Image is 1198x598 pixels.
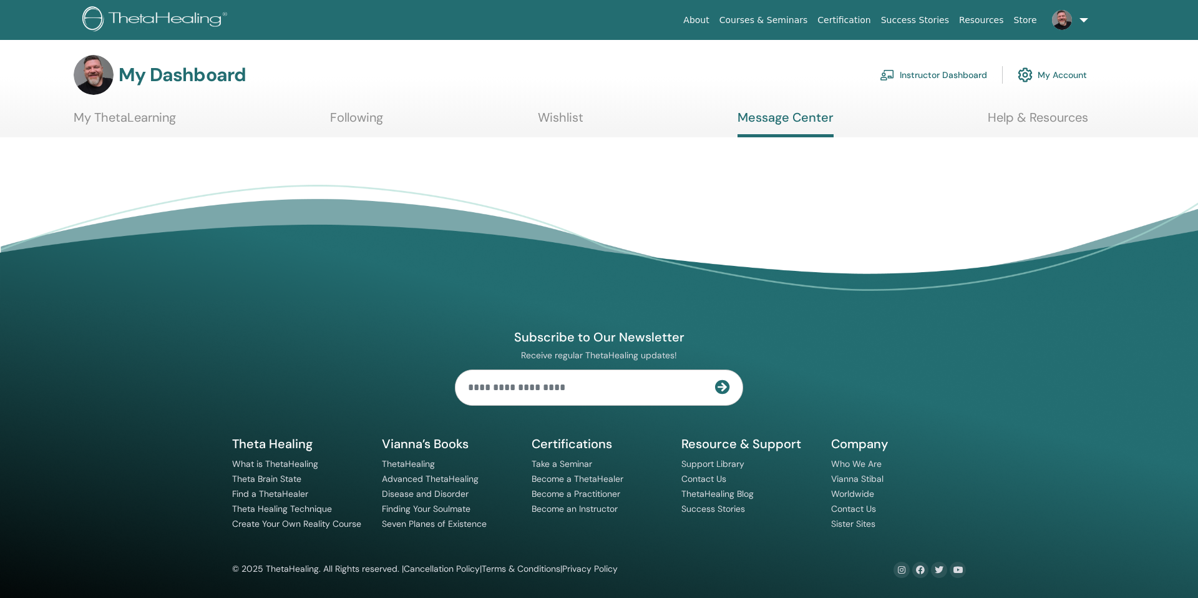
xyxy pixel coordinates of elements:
a: ThetaHealing Blog [681,488,754,499]
a: My Account [1018,61,1087,89]
a: Success Stories [876,9,954,32]
a: Become a Practitioner [532,488,620,499]
div: © 2025 ThetaHealing. All Rights reserved. | | | [232,562,618,577]
a: Create Your Own Reality Course [232,518,361,529]
a: My ThetaLearning [74,110,176,134]
a: Help & Resources [988,110,1088,134]
a: Following [330,110,383,134]
h4: Subscribe to Our Newsletter [455,329,743,345]
a: Wishlist [538,110,583,134]
a: Seven Planes of Existence [382,518,487,529]
img: default.jpg [74,55,114,95]
img: logo.png [82,6,231,34]
a: Message Center [738,110,834,137]
a: Contact Us [681,473,726,484]
h5: Certifications [532,436,666,452]
img: chalkboard-teacher.svg [880,69,895,81]
h3: My Dashboard [119,64,246,86]
a: Support Library [681,458,744,469]
a: Disease and Disorder [382,488,469,499]
a: ThetaHealing [382,458,435,469]
h5: Theta Healing [232,436,367,452]
a: Success Stories [681,503,745,514]
a: Find a ThetaHealer [232,488,308,499]
a: Instructor Dashboard [880,61,987,89]
h5: Vianna’s Books [382,436,517,452]
a: Become a ThetaHealer [532,473,623,484]
a: Advanced ThetaHealing [382,473,479,484]
a: Privacy Policy [562,563,618,574]
a: Cancellation Policy [404,563,480,574]
a: Worldwide [831,488,874,499]
a: Contact Us [831,503,876,514]
img: default.jpg [1052,10,1072,30]
a: Take a Seminar [532,458,592,469]
h5: Resource & Support [681,436,816,452]
a: Theta Brain State [232,473,301,484]
a: Store [1009,9,1042,32]
p: Receive regular ThetaHealing updates! [455,350,743,361]
a: Sister Sites [831,518,875,529]
a: Courses & Seminars [714,9,813,32]
a: What is ThetaHealing [232,458,318,469]
a: Resources [954,9,1009,32]
a: Finding Your Soulmate [382,503,470,514]
a: Who We Are [831,458,882,469]
a: Vianna Stibal [831,473,884,484]
a: Become an Instructor [532,503,618,514]
a: Certification [812,9,875,32]
a: Theta Healing Technique [232,503,332,514]
a: About [678,9,714,32]
h5: Company [831,436,966,452]
img: cog.svg [1018,64,1033,86]
a: Terms & Conditions [482,563,560,574]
